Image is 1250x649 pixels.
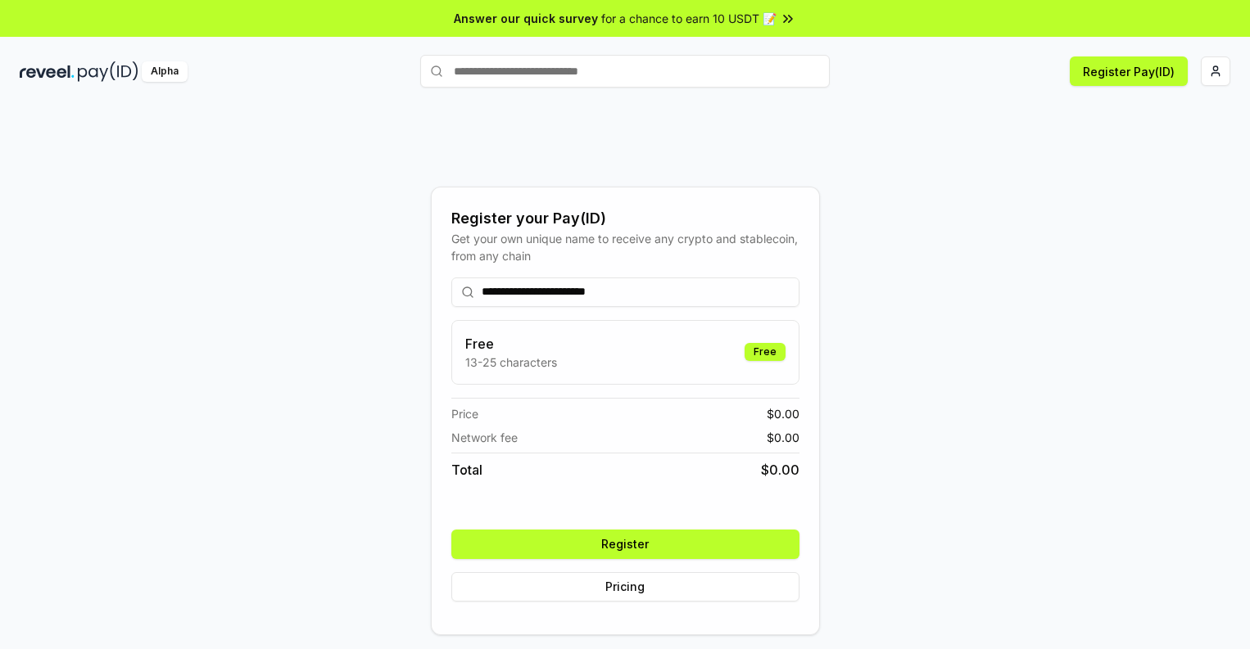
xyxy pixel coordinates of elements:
[601,10,777,27] span: for a chance to earn 10 USDT 📝
[1070,56,1188,86] button: Register Pay(ID)
[451,460,482,480] span: Total
[451,207,799,230] div: Register your Pay(ID)
[465,334,557,354] h3: Free
[142,61,188,82] div: Alpha
[451,530,799,559] button: Register
[451,429,518,446] span: Network fee
[78,61,138,82] img: pay_id
[451,572,799,602] button: Pricing
[761,460,799,480] span: $ 0.00
[745,343,786,361] div: Free
[465,354,557,371] p: 13-25 characters
[451,230,799,264] div: Get your own unique name to receive any crypto and stablecoin, from any chain
[20,61,75,82] img: reveel_dark
[767,429,799,446] span: $ 0.00
[767,405,799,422] span: $ 0.00
[454,10,598,27] span: Answer our quick survey
[451,405,478,422] span: Price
